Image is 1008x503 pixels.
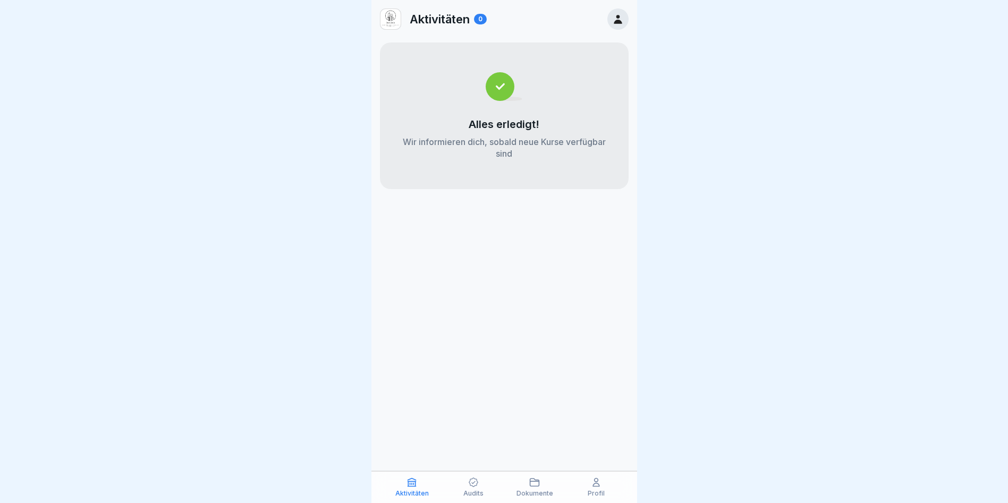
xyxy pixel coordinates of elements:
[486,72,522,101] img: completed.svg
[463,490,484,497] p: Audits
[395,490,429,497] p: Aktivitäten
[516,490,553,497] p: Dokumente
[474,14,487,24] div: 0
[588,490,605,497] p: Profil
[469,118,539,131] p: Alles erledigt!
[380,9,401,29] img: icdagxxof0hh1s6lrtp4d4vr.png
[401,136,607,159] p: Wir informieren dich, sobald neue Kurse verfügbar sind
[410,12,470,26] p: Aktivitäten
